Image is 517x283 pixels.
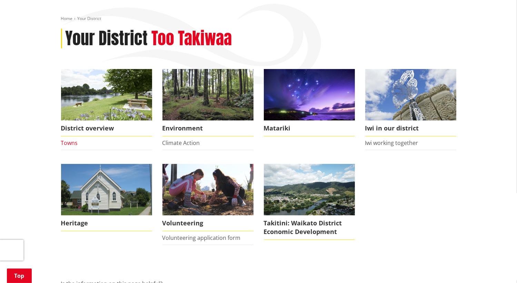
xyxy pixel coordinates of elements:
img: Raglan Church [61,164,152,215]
img: Ngaruawahia 0015 [61,69,152,120]
h1: Your District [66,29,148,49]
span: Takitini: Waikato District Economic Development [264,215,355,240]
span: Your District [78,16,101,21]
span: District overview [61,120,152,136]
a: Iwi working together [365,139,418,147]
img: ngaaruawaahia [264,164,355,215]
img: Matariki over Whiaangaroa [264,69,355,120]
img: volunteer icon [162,164,253,215]
a: Takitini: Waikato District Economic Development [264,164,355,240]
h2: Too Takiwaa [152,29,232,49]
a: Environment [162,69,253,136]
span: Matariki [264,120,355,136]
span: Heritage [61,215,152,231]
a: Climate Action [162,139,200,147]
a: volunteer icon Volunteering [162,164,253,231]
iframe: Messenger Launcher [485,254,510,279]
a: Volunteering application form [162,234,241,242]
a: Ngaruawahia 0015 District overview [61,69,152,136]
a: Matariki [264,69,355,136]
nav: breadcrumb [61,16,456,22]
a: Home [61,16,73,21]
img: biodiversity- Wright's Bush_16x9 crop [162,69,253,120]
a: Raglan Church Heritage [61,164,152,231]
span: Iwi in our district [365,120,456,136]
a: Turangawaewae Ngaruawahia Iwi in our district [365,69,456,136]
img: Turangawaewae Ngaruawahia [365,69,456,120]
a: Towns [61,139,78,147]
span: Environment [162,120,253,136]
a: Top [7,269,32,283]
span: Volunteering [162,215,253,231]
